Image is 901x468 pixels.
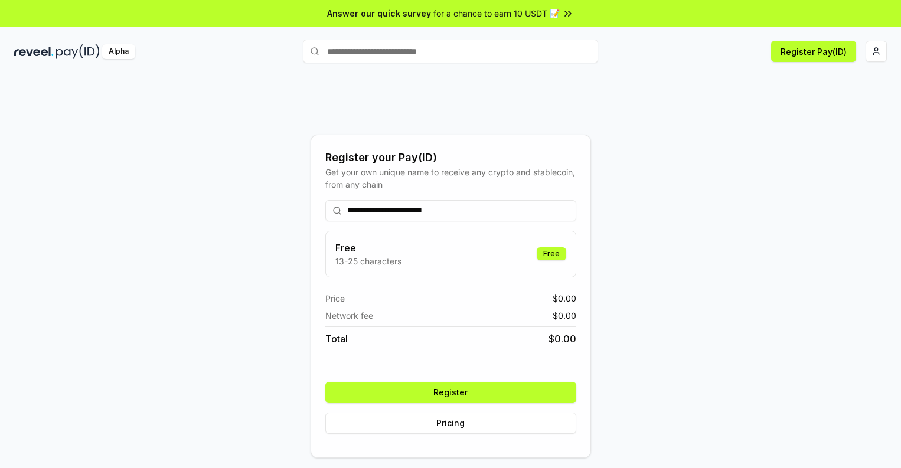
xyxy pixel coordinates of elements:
[537,247,566,260] div: Free
[553,309,576,322] span: $ 0.00
[325,309,373,322] span: Network fee
[325,382,576,403] button: Register
[325,149,576,166] div: Register your Pay(ID)
[327,7,431,19] span: Answer our quick survey
[14,44,54,59] img: reveel_dark
[549,332,576,346] span: $ 0.00
[553,292,576,305] span: $ 0.00
[325,332,348,346] span: Total
[335,241,401,255] h3: Free
[335,255,401,267] p: 13-25 characters
[325,413,576,434] button: Pricing
[56,44,100,59] img: pay_id
[433,7,560,19] span: for a chance to earn 10 USDT 📝
[325,166,576,191] div: Get your own unique name to receive any crypto and stablecoin, from any chain
[771,41,856,62] button: Register Pay(ID)
[325,292,345,305] span: Price
[102,44,135,59] div: Alpha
